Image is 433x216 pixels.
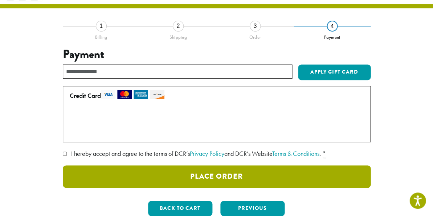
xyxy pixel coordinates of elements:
div: Billing [63,32,140,40]
div: Payment [294,32,371,40]
label: Credit Card [70,90,361,101]
img: mastercard [117,90,132,99]
h3: Payment [63,47,371,61]
abbr: required [322,149,326,158]
div: Shipping [140,32,217,40]
a: Privacy Policy [190,149,224,158]
a: Terms & Conditions [272,149,319,158]
button: Apply Gift Card [298,65,371,80]
img: discover [150,90,164,99]
img: amex [134,90,148,99]
div: 1 [96,21,107,32]
button: Back to cart [148,201,212,216]
button: Place Order [63,165,371,188]
input: I hereby accept and agree to the terms of DCR’sPrivacy Policyand DCR’s WebsiteTerms & Conditions. * [63,151,67,155]
div: 3 [250,21,261,32]
img: visa [101,90,115,99]
span: I hereby accept and agree to the terms of DCR’s and DCR’s Website . [71,149,321,158]
button: Previous [220,201,285,216]
div: 4 [327,21,338,32]
div: 2 [173,21,184,32]
div: Order [217,32,294,40]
